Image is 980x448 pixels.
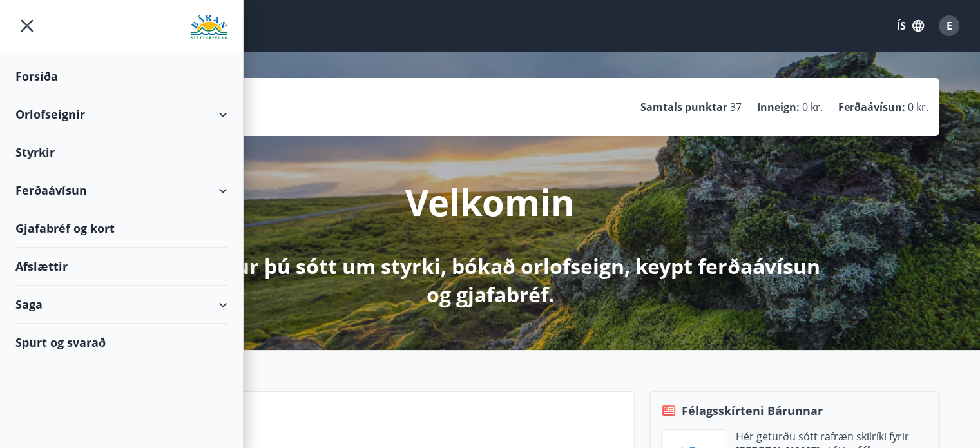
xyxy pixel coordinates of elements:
[640,100,727,114] p: Samtals punktar
[15,209,227,248] div: Gjafabréf og kort
[736,429,909,443] p: Hér geturðu sótt rafræn skilríki fyrir
[15,171,227,209] div: Ferðaávísun
[890,14,931,37] button: ÍS
[15,133,227,171] div: Styrkir
[934,10,965,41] button: E
[802,100,823,114] span: 0 kr.
[838,100,905,114] p: Ferðaávísun :
[908,100,928,114] span: 0 kr.
[405,177,575,226] p: Velkomin
[15,324,227,361] div: Spurt og svarað
[15,14,39,37] button: menu
[15,248,227,286] div: Afslættir
[757,100,800,114] p: Inneign :
[190,14,227,40] img: union_logo
[730,100,742,114] span: 37
[137,424,624,446] p: Næstu helgi
[150,252,831,309] p: Hér getur þú sótt um styrki, bókað orlofseign, keypt ferðaávísun og gjafabréf.
[946,19,952,33] span: E
[15,286,227,324] div: Saga
[15,95,227,133] div: Orlofseignir
[15,57,227,95] div: Forsíða
[682,402,823,419] span: Félagsskírteni Bárunnar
